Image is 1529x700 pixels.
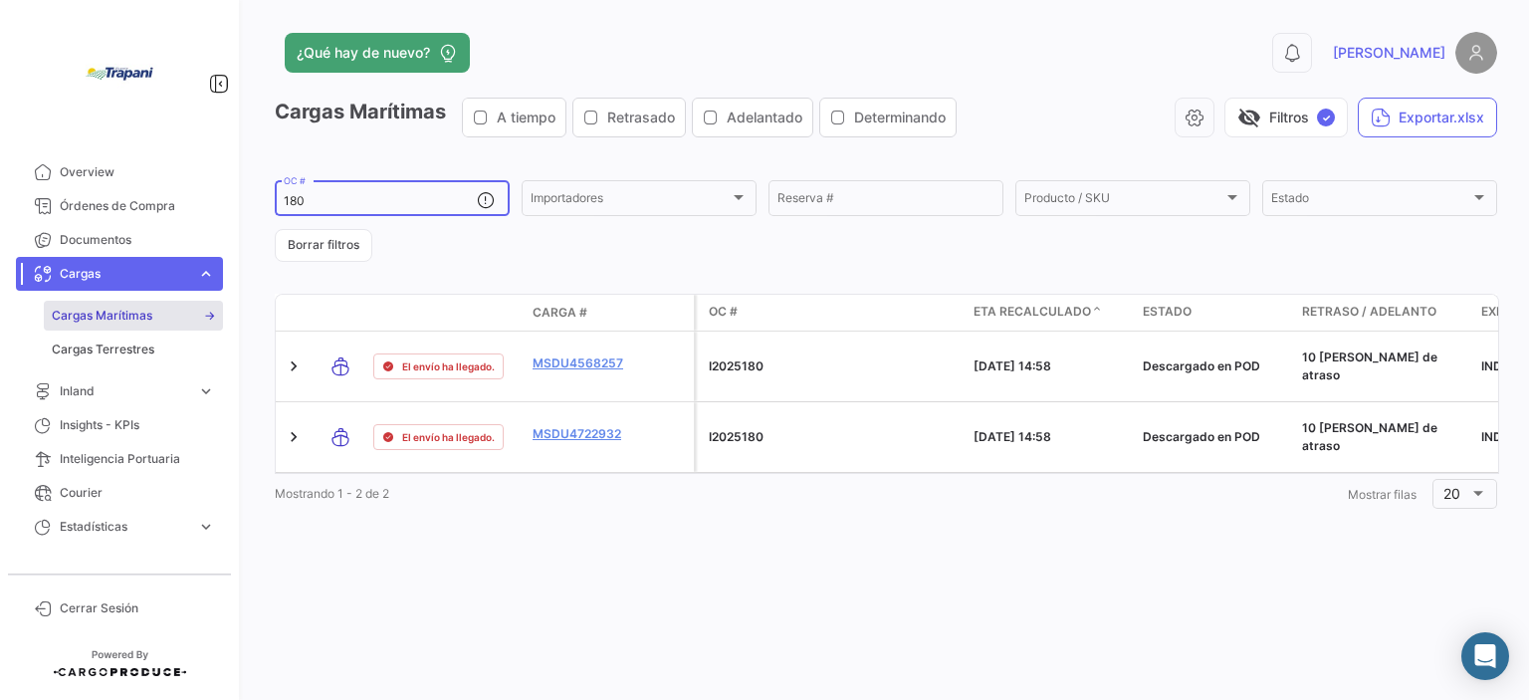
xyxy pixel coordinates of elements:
span: 10 [PERSON_NAME] de atraso [1302,420,1437,453]
a: Inteligencia Portuaria [16,442,223,476]
button: Determinando [820,99,956,136]
datatable-header-cell: Carga Protegida [916,295,966,331]
span: Retrasado [607,108,675,127]
a: Órdenes de Compra [16,189,223,223]
datatable-header-cell: Modo de Transporte [316,305,365,321]
span: Inland [60,382,189,400]
datatable-header-cell: OC # [697,295,916,331]
a: Cargas Marítimas [44,301,223,331]
span: Overview [60,163,215,181]
span: Órdenes de Compra [60,197,215,215]
a: Overview [16,155,223,189]
a: Documentos [16,223,223,257]
span: ¿Qué hay de nuevo? [297,43,430,63]
img: bd005829-9598-4431-b544-4b06bbcd40b2.jpg [70,24,169,123]
button: A tiempo [463,99,565,136]
span: ✓ [1317,109,1335,126]
span: Determinando [854,108,946,127]
span: expand_more [197,518,215,536]
span: Mostrando 1 - 2 de 2 [275,486,389,501]
a: MSDU4722932 [533,425,636,443]
span: Cerrar Sesión [60,599,215,617]
datatable-header-cell: Póliza [644,305,694,321]
span: expand_more [197,265,215,283]
span: Cargas Marítimas [52,307,152,325]
span: Cargas Terrestres [52,341,154,358]
span: El envío ha llegado. [402,358,495,374]
p: I2025180 [709,428,908,446]
span: A tiempo [497,108,555,127]
a: MSDU4568257 [533,354,636,372]
button: visibility_offFiltros✓ [1224,98,1348,137]
span: OC # [709,303,738,321]
span: Producto / SKU [1024,194,1223,208]
span: Inteligencia Portuaria [60,450,215,468]
datatable-header-cell: ETA Recalculado [966,295,1135,331]
span: Descargado en POD [1143,358,1260,373]
img: placeholder-user.png [1455,32,1497,74]
datatable-header-cell: Estado [1135,295,1294,331]
a: Expand/Collapse Row [284,356,304,376]
span: visibility_off [1237,106,1261,129]
a: Courier [16,476,223,510]
div: Abrir Intercom Messenger [1461,632,1509,680]
span: ETA Recalculado [974,303,1091,321]
span: Adelantado [727,108,802,127]
span: Carga # [533,304,587,322]
span: expand_more [197,382,215,400]
span: 10 [PERSON_NAME] de atraso [1302,350,1437,382]
span: El envío ha llegado. [402,429,495,445]
a: Insights - KPIs [16,408,223,442]
datatable-header-cell: Carga # [525,296,644,330]
span: Estado [1271,194,1470,208]
span: Courier [60,484,215,502]
span: Descargado en POD [1143,429,1260,444]
span: [DATE] 14:58 [974,429,1051,444]
button: Exportar.xlsx [1358,98,1497,137]
span: Documentos [60,231,215,249]
datatable-header-cell: Retraso / Adelanto [1294,295,1473,331]
h3: Cargas Marítimas [275,98,963,137]
span: [PERSON_NAME] [1333,43,1445,63]
a: Cargas Terrestres [44,335,223,364]
span: Mostrar filas [1348,487,1417,502]
span: Estadísticas [60,518,189,536]
datatable-header-cell: Estado de Envio [365,305,525,321]
span: Estado [1143,303,1192,321]
p: I2025180 [709,357,908,375]
span: Cargas [60,265,189,283]
a: Expand/Collapse Row [284,427,304,447]
span: Retraso / Adelanto [1302,303,1436,321]
span: Insights - KPIs [60,416,215,434]
span: 20 [1443,485,1460,502]
button: Borrar filtros [275,229,372,262]
button: Adelantado [693,99,812,136]
span: [DATE] 14:58 [974,358,1051,373]
button: ¿Qué hay de nuevo? [285,33,470,73]
span: Importadores [531,194,730,208]
button: Retrasado [573,99,685,136]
